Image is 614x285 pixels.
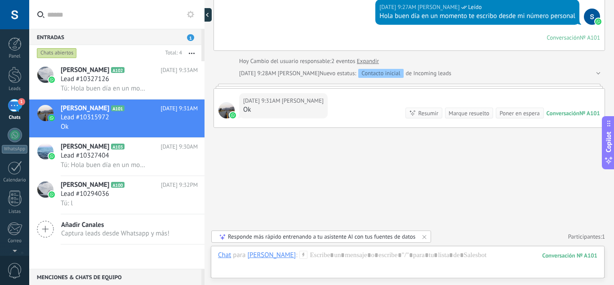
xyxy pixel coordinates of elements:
span: 1 [602,233,605,240]
div: Correo [2,238,28,244]
span: Tú: Hola buen día en un momento te escribo desde mi número personal [61,161,148,169]
div: Chats [2,115,28,121]
span: Añadir Canales [61,221,169,229]
a: avataricon[PERSON_NAME]A102[DATE] 9:33AMLead #10327126Tú: Hola buen día en un momento te escribo ... [29,61,205,99]
div: Ok [243,105,324,114]
span: Captura leads desde Whatsapp y más! [61,229,169,238]
span: silvia artunduaga (Oficina de Venta) [418,3,459,12]
span: silvia artunduaga [278,69,320,77]
a: avataricon[PERSON_NAME]A101[DATE] 9:31AMLead #10315972Ok [29,100,205,137]
span: Nuevo estatus: [320,69,356,78]
span: A102 [111,67,124,73]
img: waba.svg [230,112,236,118]
span: Tú: l [61,199,73,208]
img: waba.svg [595,18,601,25]
div: № A101 [580,34,600,41]
div: Chats abiertos [37,48,77,59]
div: Responde más rápido entrenando a tu asistente AI con tus fuentes de datos [228,233,415,240]
div: Menciones & Chats de equipo [29,269,201,285]
div: Total: 4 [162,49,182,58]
div: Entradas [29,29,201,45]
span: Cirilo Eduardo Prieto [218,102,235,118]
span: para [233,251,245,260]
div: 101 [542,252,597,259]
span: Lead #10327126 [61,75,109,84]
div: de Incoming leads [320,69,451,78]
span: A101 [111,105,124,111]
span: Ok [61,122,68,131]
div: Contacto inicial [358,69,403,78]
span: Leído [468,3,482,12]
div: Panel [2,54,28,59]
a: Expandir [357,57,379,66]
div: [DATE] 9:27AM [379,3,418,12]
span: A100 [111,182,124,188]
span: 1 [18,98,25,105]
a: Participantes:1 [568,233,605,240]
div: Leads [2,86,28,92]
a: avataricon[PERSON_NAME]A103[DATE] 9:30AMLead #10327404Tú: Hola buen día en un momento te escribo ... [29,138,205,176]
div: Calendario [2,177,28,183]
span: [DATE] 9:33AM [161,66,198,75]
img: icon [49,153,55,159]
span: A103 [111,144,124,149]
span: Lead #10315972 [61,113,109,122]
a: avataricon[PERSON_NAME]A100[DATE] 9:32PMLead #10294036Tú: l [29,176,205,214]
img: icon [49,115,55,121]
div: Hola buen día en un momento te escribo desde mi número personal [379,12,575,21]
span: [PERSON_NAME] [61,66,109,75]
span: [DATE] 9:32PM [161,181,198,190]
span: 2 eventos [331,57,355,66]
span: : [296,251,297,260]
div: WhatsApp [2,145,27,154]
div: Poner en espera [499,109,539,118]
div: Mostrar [198,8,212,22]
div: № A101 [579,109,600,117]
span: 1 [187,34,194,41]
div: Cirilo Eduardo Prieto [247,251,296,259]
div: Listas [2,209,28,215]
span: Lead #10294036 [61,190,109,199]
div: [DATE] 9:31AM [243,96,282,105]
div: Conversación [547,109,579,117]
span: [PERSON_NAME] [61,181,109,190]
span: [DATE] 9:31AM [161,104,198,113]
span: Copilot [604,131,613,152]
img: icon [49,77,55,83]
span: [PERSON_NAME] [61,142,109,151]
span: [PERSON_NAME] [61,104,109,113]
div: Marque resuelto [449,109,489,118]
span: [DATE] 9:30AM [161,142,198,151]
img: icon [49,191,55,198]
span: Lead #10327404 [61,151,109,160]
div: [DATE] 9:28AM [239,69,278,78]
div: Cambio del usuario responsable: [239,57,379,66]
span: Cirilo Eduardo Prieto [282,96,324,105]
div: Hoy [239,57,250,66]
div: Conversación [547,34,580,41]
div: Resumir [418,109,438,118]
span: silvia artunduaga [584,9,600,25]
span: Tú: Hola buen día en un momento te escribo desde mi número personal [61,84,148,93]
